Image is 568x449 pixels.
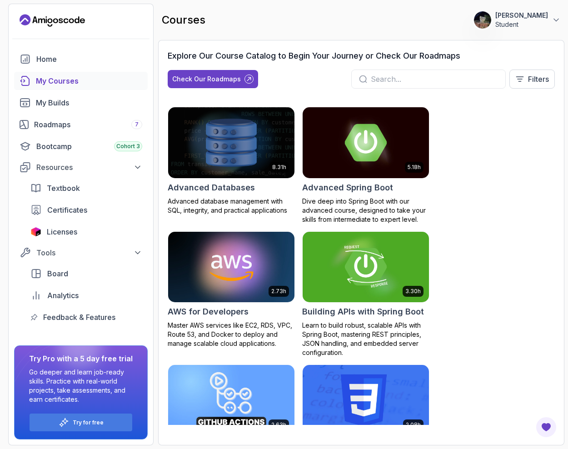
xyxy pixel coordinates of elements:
[172,75,241,84] div: Check Our Roadmaps
[168,232,294,303] img: AWS for Developers card
[509,70,555,89] button: Filters
[302,321,429,357] p: Learn to build robust, scalable APIs with Spring Boot, mastering REST principles, JSON handling, ...
[168,365,294,436] img: CI/CD with GitHub Actions card
[168,50,460,62] h3: Explore Our Course Catalog to Begin Your Journey or Check Our Roadmaps
[47,205,87,215] span: Certificates
[25,223,148,241] a: licenses
[47,183,80,194] span: Textbook
[303,232,429,303] img: Building APIs with Spring Boot card
[20,13,85,28] a: Landing page
[271,421,286,429] p: 2.63h
[73,419,104,426] a: Try for free
[168,321,295,348] p: Master AWS services like EC2, RDS, VPC, Route 53, and Docker to deploy and manage scalable cloud ...
[36,75,142,86] div: My Courses
[168,107,295,215] a: Advanced Databases card8.31hAdvanced DatabasesAdvanced database management with SQL, integrity, a...
[303,365,429,436] img: CSS Essentials card
[25,179,148,197] a: textbook
[168,197,295,215] p: Advanced database management with SQL, integrity, and practical applications
[47,268,68,279] span: Board
[408,164,421,171] p: 5.18h
[395,248,559,408] iframe: chat widget
[30,227,41,236] img: jetbrains icon
[14,137,148,155] a: bootcamp
[406,421,421,429] p: 2.08h
[530,413,559,440] iframe: chat widget
[168,181,255,194] h2: Advanced Databases
[36,97,142,108] div: My Builds
[25,286,148,304] a: analytics
[43,312,115,323] span: Feedback & Features
[36,54,142,65] div: Home
[34,119,142,130] div: Roadmaps
[272,164,286,171] p: 8.31h
[371,74,498,85] input: Search...
[495,11,548,20] p: [PERSON_NAME]
[168,70,258,88] button: Check Our Roadmaps
[14,159,148,175] button: Resources
[36,162,142,173] div: Resources
[36,247,142,258] div: Tools
[47,290,79,301] span: Analytics
[168,305,249,318] h2: AWS for Developers
[14,244,148,261] button: Tools
[495,20,548,29] p: Student
[303,107,429,178] img: Advanced Spring Boot card
[302,305,424,318] h2: Building APIs with Spring Boot
[14,72,148,90] a: courses
[14,50,148,68] a: home
[25,264,148,283] a: board
[14,94,148,112] a: builds
[168,107,294,178] img: Advanced Databases card
[474,11,491,29] img: user profile image
[302,181,393,194] h2: Advanced Spring Boot
[116,143,140,150] span: Cohort 3
[29,413,133,432] button: Try for free
[14,115,148,134] a: roadmaps
[302,231,429,358] a: Building APIs with Spring Boot card3.30hBuilding APIs with Spring BootLearn to build robust, scal...
[25,201,148,219] a: certificates
[36,141,142,152] div: Bootcamp
[162,13,205,27] h2: courses
[135,121,139,128] span: 7
[271,288,286,295] p: 2.73h
[47,226,77,237] span: Licenses
[302,197,429,224] p: Dive deep into Spring Boot with our advanced course, designed to take your skills from intermedia...
[168,231,295,349] a: AWS for Developers card2.73hAWS for DevelopersMaster AWS services like EC2, RDS, VPC, Route 53, a...
[528,74,549,85] p: Filters
[29,368,133,404] p: Go deeper and learn job-ready skills. Practice with real-world projects, take assessments, and ea...
[302,107,429,224] a: Advanced Spring Boot card5.18hAdvanced Spring BootDive deep into Spring Boot with our advanced co...
[25,308,148,326] a: feedback
[473,11,561,29] button: user profile image[PERSON_NAME]Student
